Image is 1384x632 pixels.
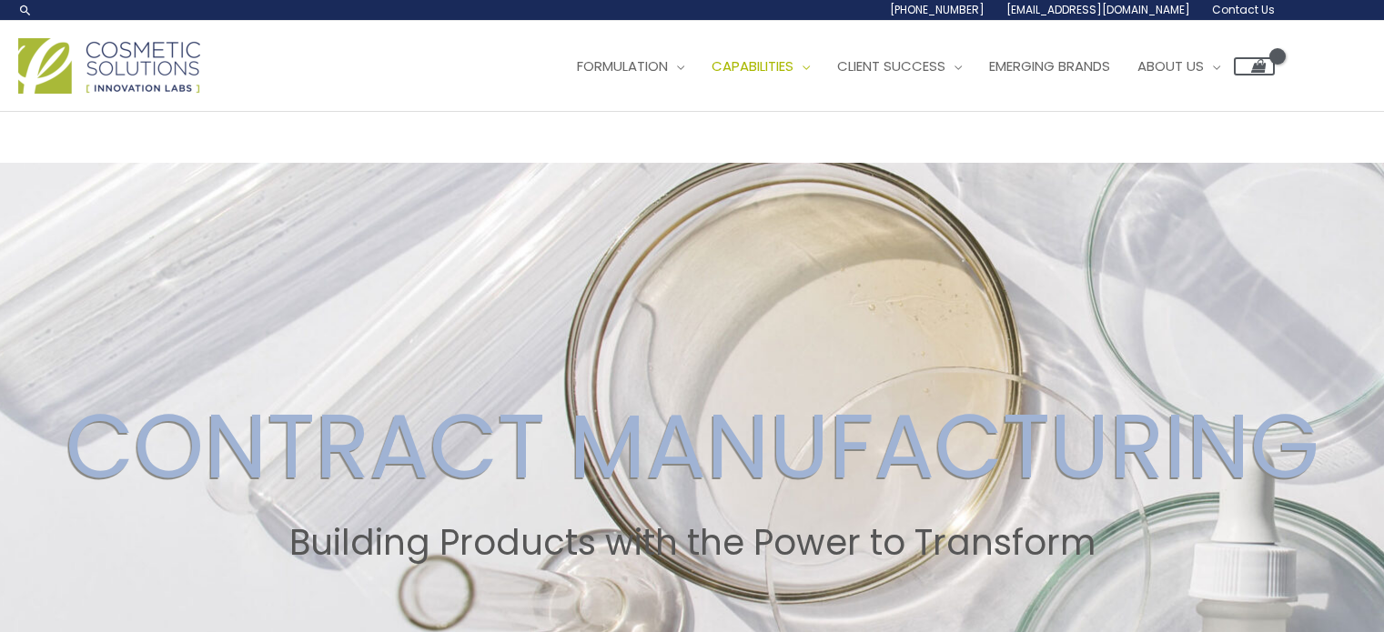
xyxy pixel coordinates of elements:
[989,56,1110,75] span: Emerging Brands
[698,39,823,94] a: Capabilities
[1212,2,1275,17] span: Contact Us
[17,522,1367,564] h2: Building Products with the Power to Transform
[823,39,975,94] a: Client Success
[890,2,985,17] span: [PHONE_NUMBER]
[1006,2,1190,17] span: [EMAIL_ADDRESS][DOMAIN_NAME]
[837,56,945,75] span: Client Success
[1234,57,1275,75] a: View Shopping Cart, empty
[1137,56,1204,75] span: About Us
[550,39,1275,94] nav: Site Navigation
[577,56,668,75] span: Formulation
[1124,39,1234,94] a: About Us
[17,393,1367,500] h2: CONTRACT MANUFACTURING
[18,3,33,17] a: Search icon link
[975,39,1124,94] a: Emerging Brands
[712,56,793,75] span: Capabilities
[563,39,698,94] a: Formulation
[18,38,200,94] img: Cosmetic Solutions Logo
